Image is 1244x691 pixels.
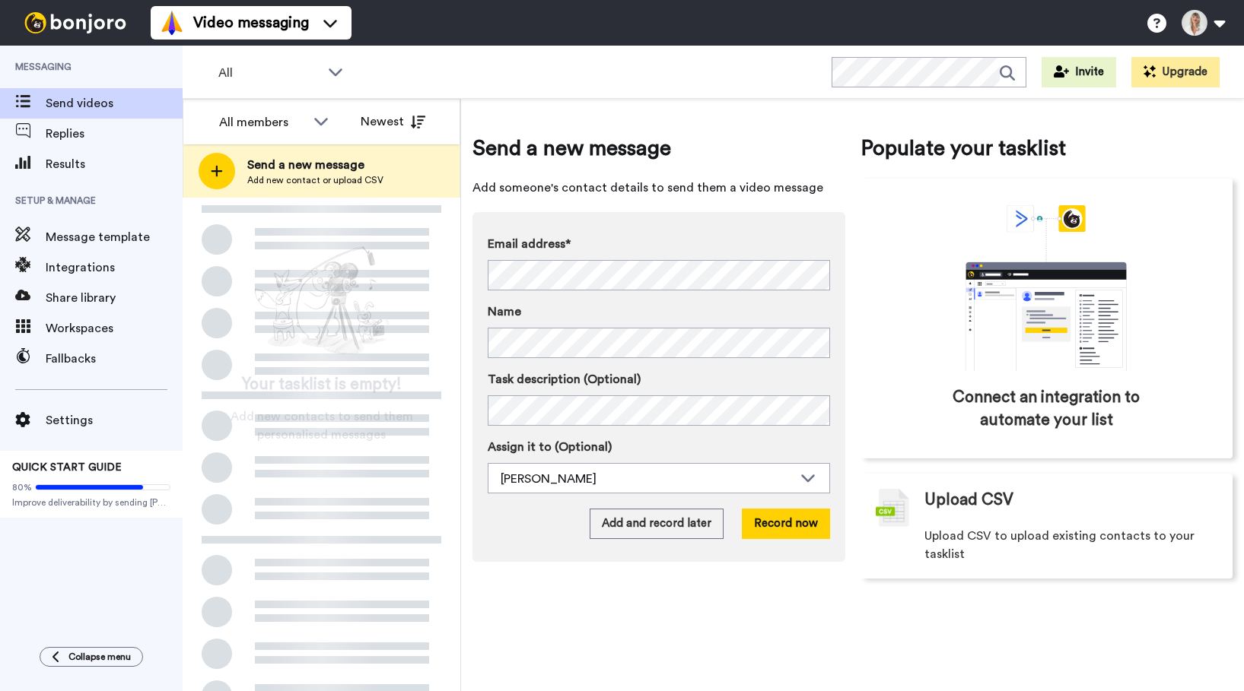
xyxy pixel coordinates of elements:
span: Upload CSV to upload existing contacts to your tasklist [924,527,1218,563]
span: QUICK START GUIDE [12,462,122,473]
span: Send a new message [247,156,383,174]
span: Add someone's contact details to send them a video message [472,179,845,197]
span: Your tasklist is empty! [242,373,402,396]
label: Email address* [488,235,830,253]
div: animation [932,205,1160,371]
span: Populate your tasklist [861,133,1233,163]
button: Invite [1042,57,1116,87]
span: Workspaces [46,319,183,338]
img: ready-set-action.png [246,240,398,362]
span: Video messaging [193,12,309,33]
div: [PERSON_NAME] [501,470,793,488]
span: Integrations [46,258,183,277]
span: Connect an integration to automate your list [925,386,1169,432]
label: Task description (Optional) [488,370,830,388]
span: Add new contact or upload CSV [247,174,383,186]
span: Name [488,303,521,321]
img: bj-logo-header-white.svg [18,12,132,33]
span: Message template [46,228,183,246]
span: Send a new message [472,133,845,163]
button: Add and record later [590,509,724,539]
div: All members [219,113,306,132]
span: Settings [46,411,183,429]
span: Replies [46,125,183,143]
span: All [218,64,320,82]
button: Upgrade [1131,57,1220,87]
span: Send videos [46,94,183,113]
span: Fallbacks [46,350,183,368]
span: Add new contacts to send them personalised messages [205,407,437,444]
img: csv-grey.png [876,489,909,527]
button: Record now [742,509,830,539]
span: Improve deliverability by sending [PERSON_NAME]’s from your own email [12,496,170,509]
img: vm-color.svg [160,11,184,35]
button: Collapse menu [40,647,143,667]
span: Upload CSV [924,489,1013,512]
span: Share library [46,289,183,307]
span: 80% [12,481,32,493]
span: Collapse menu [68,651,131,663]
button: Newest [349,106,437,137]
label: Assign it to (Optional) [488,438,830,456]
span: Results [46,155,183,173]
